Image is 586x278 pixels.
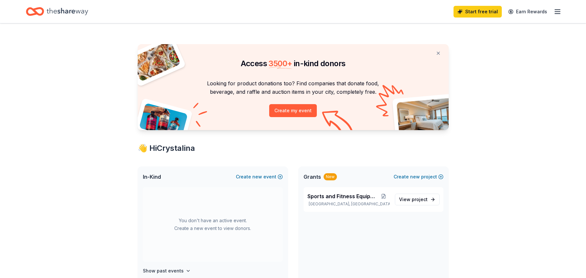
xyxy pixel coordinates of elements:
[304,173,321,181] span: Grants
[143,267,184,275] h4: Show past events
[399,196,428,203] span: View
[130,40,181,82] img: Pizza
[322,111,354,135] img: Curvy arrow
[307,201,390,207] p: [GEOGRAPHIC_DATA], [GEOGRAPHIC_DATA]
[324,173,337,180] div: New
[252,173,262,181] span: new
[454,6,502,18] a: Start free trial
[26,4,88,19] a: Home
[143,173,161,181] span: In-Kind
[307,192,378,200] span: Sports and Fitness Equipment
[143,267,191,275] button: Show past events
[269,104,317,117] button: Create my event
[143,187,283,262] div: You don't have an active event. Create a new event to view donors.
[269,59,292,68] span: 3500 +
[395,194,440,205] a: View project
[410,173,420,181] span: new
[394,173,443,181] button: Createnewproject
[236,173,283,181] button: Createnewevent
[145,79,441,96] p: Looking for product donations too? Find companies that donate food, beverage, and raffle and auct...
[412,197,428,202] span: project
[138,143,449,153] div: 👋 Hi Crystalina
[241,59,346,68] span: Access in-kind donors
[504,6,551,18] a: Earn Rewards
